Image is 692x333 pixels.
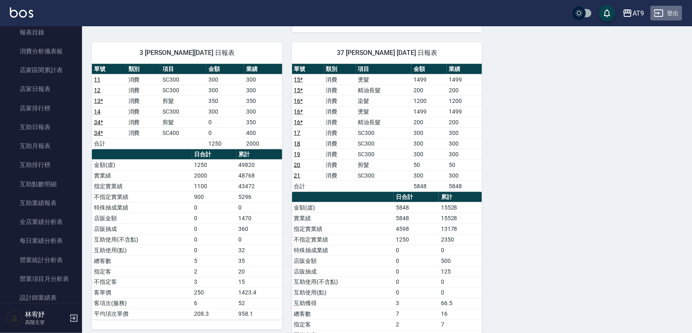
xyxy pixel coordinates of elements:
td: 0 [439,287,482,298]
th: 單號 [92,64,126,75]
td: 平均項次單價 [92,309,192,319]
td: 1100 [192,181,236,192]
img: Logo [10,7,33,18]
a: 11 [94,76,100,83]
td: 0 [394,277,439,287]
td: 2 [192,266,236,277]
a: 互助月報表 [3,137,79,155]
td: 1499 [411,74,447,85]
a: 店家日報表 [3,80,79,98]
td: 0 [206,128,244,138]
td: 300 [447,149,482,160]
th: 累計 [439,192,482,203]
td: 1470 [236,213,282,224]
td: 300 [411,138,447,149]
h5: 林宥妤 [25,310,67,319]
td: 1200 [447,96,482,106]
a: 消費分析儀表板 [3,42,79,61]
td: 燙髮 [356,106,411,117]
td: 消費 [324,170,356,181]
td: 消費 [324,74,356,85]
a: 12 [94,87,100,94]
td: 5848 [394,213,439,224]
td: 1250 [206,138,244,149]
td: 互助使用(點) [92,245,192,255]
th: 項目 [356,64,411,75]
div: AT9 [633,8,644,18]
td: 208.3 [192,309,236,319]
a: 14 [94,108,100,115]
td: 300 [206,106,244,117]
td: 49820 [236,160,282,170]
td: 特殊抽成業績 [292,245,394,255]
td: 燙髮 [356,74,411,85]
table: a dense table [92,149,282,320]
th: 日合計 [192,149,236,160]
td: 店販抽成 [292,266,394,277]
td: 店販金額 [292,255,394,266]
td: 52 [236,298,282,309]
td: 消費 [126,106,161,117]
td: 1499 [411,106,447,117]
td: 互助獲得 [292,298,394,309]
a: 20 [294,162,301,168]
a: 設計師業績表 [3,288,79,307]
td: 66.5 [439,298,482,309]
td: 300 [411,128,447,138]
span: 37 [PERSON_NAME] [DATE] 日報表 [302,49,473,57]
td: 消費 [324,160,356,170]
td: 1499 [447,74,482,85]
td: 350 [206,96,244,106]
td: 300 [411,149,447,160]
td: 互助使用(不含點) [92,234,192,245]
td: 2350 [439,234,482,245]
td: 13178 [439,224,482,234]
td: 5848 [394,202,439,213]
td: 消費 [324,96,356,106]
td: 消費 [324,138,356,149]
table: a dense table [92,64,282,149]
td: 消費 [126,128,161,138]
td: 總客數 [292,309,394,319]
td: 0 [439,277,482,287]
td: 350 [244,117,282,128]
td: 5 [192,255,236,266]
td: 5296 [236,192,282,202]
a: 報表目錄 [3,23,79,42]
td: 300 [447,138,482,149]
th: 單號 [292,64,324,75]
button: AT9 [619,5,647,22]
td: 消費 [324,106,356,117]
a: 互助日報表 [3,118,79,137]
th: 累計 [236,149,282,160]
td: 35 [236,255,282,266]
td: 金額(虛) [292,202,394,213]
td: 50 [447,160,482,170]
td: 300 [411,170,447,181]
td: 0 [394,245,439,255]
td: SC300 [356,128,411,138]
td: 300 [447,170,482,181]
td: 0 [192,245,236,255]
td: 1200 [411,96,447,106]
td: 剪髮 [160,117,206,128]
a: 21 [294,172,301,179]
td: 5848 [447,181,482,192]
td: 特殊抽成業績 [92,202,192,213]
td: 7 [394,309,439,319]
td: 不指定實業績 [292,234,394,245]
td: 1499 [447,106,482,117]
td: 消費 [126,117,161,128]
td: 消費 [126,85,161,96]
td: 2000 [244,138,282,149]
td: 300 [447,128,482,138]
td: 16 [439,309,482,319]
td: 1250 [394,234,439,245]
td: 0 [236,202,282,213]
td: 0 [394,287,439,298]
td: 15528 [439,213,482,224]
td: 剪髮 [356,160,411,170]
th: 類別 [324,64,356,75]
td: 50 [411,160,447,170]
td: 200 [411,85,447,96]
